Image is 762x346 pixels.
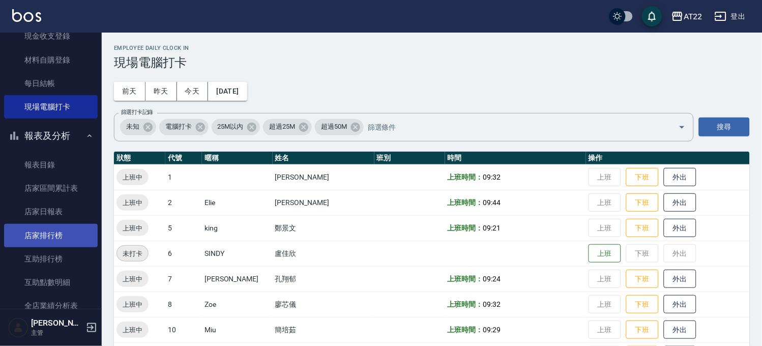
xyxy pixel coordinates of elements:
[664,270,696,289] button: 外出
[165,164,202,190] td: 1
[445,152,586,165] th: 時間
[448,198,483,207] b: 上班時間：
[483,173,501,181] span: 09:32
[315,122,353,132] span: 超過50M
[114,45,750,51] h2: Employee Daily Clock In
[448,173,483,181] b: 上班時間：
[626,270,659,289] button: 下班
[664,321,696,339] button: 外出
[642,6,662,26] button: save
[116,325,149,335] span: 上班中
[273,164,374,190] td: [PERSON_NAME]
[315,119,364,135] div: 超過50M
[202,266,273,292] td: [PERSON_NAME]
[273,266,374,292] td: 孔翔郁
[202,152,273,165] th: 暱稱
[4,224,98,247] a: 店家排行榜
[365,118,661,136] input: 篩選條件
[667,6,707,27] button: AT22
[120,122,145,132] span: 未知
[273,190,374,215] td: [PERSON_NAME]
[4,177,98,200] a: 店家區間累計表
[483,300,501,308] span: 09:32
[586,152,750,165] th: 操作
[208,82,247,101] button: [DATE]
[159,119,209,135] div: 電腦打卡
[664,168,696,187] button: 外出
[273,215,374,241] td: 鄭景文
[699,118,750,136] button: 搜尋
[114,82,145,101] button: 前天
[4,200,98,223] a: 店家日報表
[4,72,98,95] a: 每日結帳
[165,266,202,292] td: 7
[114,152,165,165] th: 狀態
[674,119,690,135] button: Open
[4,247,98,271] a: 互助排行榜
[711,7,750,26] button: 登出
[4,95,98,119] a: 現場電腦打卡
[483,224,501,232] span: 09:21
[31,318,83,328] h5: [PERSON_NAME]
[121,108,153,116] label: 篩選打卡記錄
[664,193,696,212] button: 外出
[448,275,483,283] b: 上班時間：
[448,326,483,334] b: 上班時間：
[273,292,374,317] td: 廖芯儀
[202,241,273,266] td: SINDY
[165,317,202,342] td: 10
[448,300,483,308] b: 上班時間：
[116,274,149,284] span: 上班中
[483,198,501,207] span: 09:44
[4,271,98,294] a: 互助點數明細
[165,152,202,165] th: 代號
[202,292,273,317] td: Zoe
[202,190,273,215] td: Elie
[273,152,374,165] th: 姓名
[8,318,28,338] img: Person
[116,223,149,234] span: 上班中
[116,299,149,310] span: 上班中
[589,244,621,263] button: 上班
[165,190,202,215] td: 2
[120,119,156,135] div: 未知
[273,317,374,342] td: 簡培茹
[116,197,149,208] span: 上班中
[177,82,209,101] button: 今天
[483,275,501,283] span: 09:24
[4,123,98,149] button: 報表及分析
[117,248,148,259] span: 未打卡
[202,215,273,241] td: king
[4,24,98,48] a: 現金收支登錄
[4,48,98,72] a: 材料自購登錄
[263,122,301,132] span: 超過25M
[263,119,312,135] div: 超過25M
[626,321,659,339] button: 下班
[165,241,202,266] td: 6
[145,82,177,101] button: 昨天
[212,119,260,135] div: 25M以內
[664,295,696,314] button: 外出
[31,328,83,337] p: 主管
[664,219,696,238] button: 外出
[12,9,41,22] img: Logo
[684,10,702,23] div: AT22
[626,193,659,212] button: 下班
[626,168,659,187] button: 下班
[212,122,250,132] span: 25M以內
[626,295,659,314] button: 下班
[448,224,483,232] b: 上班時間：
[4,294,98,318] a: 全店業績分析表
[483,326,501,334] span: 09:29
[374,152,445,165] th: 班別
[114,55,750,70] h3: 現場電腦打卡
[165,215,202,241] td: 5
[202,317,273,342] td: Miu
[159,122,198,132] span: 電腦打卡
[4,153,98,177] a: 報表目錄
[165,292,202,317] td: 8
[116,172,149,183] span: 上班中
[273,241,374,266] td: 盧佳欣
[626,219,659,238] button: 下班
